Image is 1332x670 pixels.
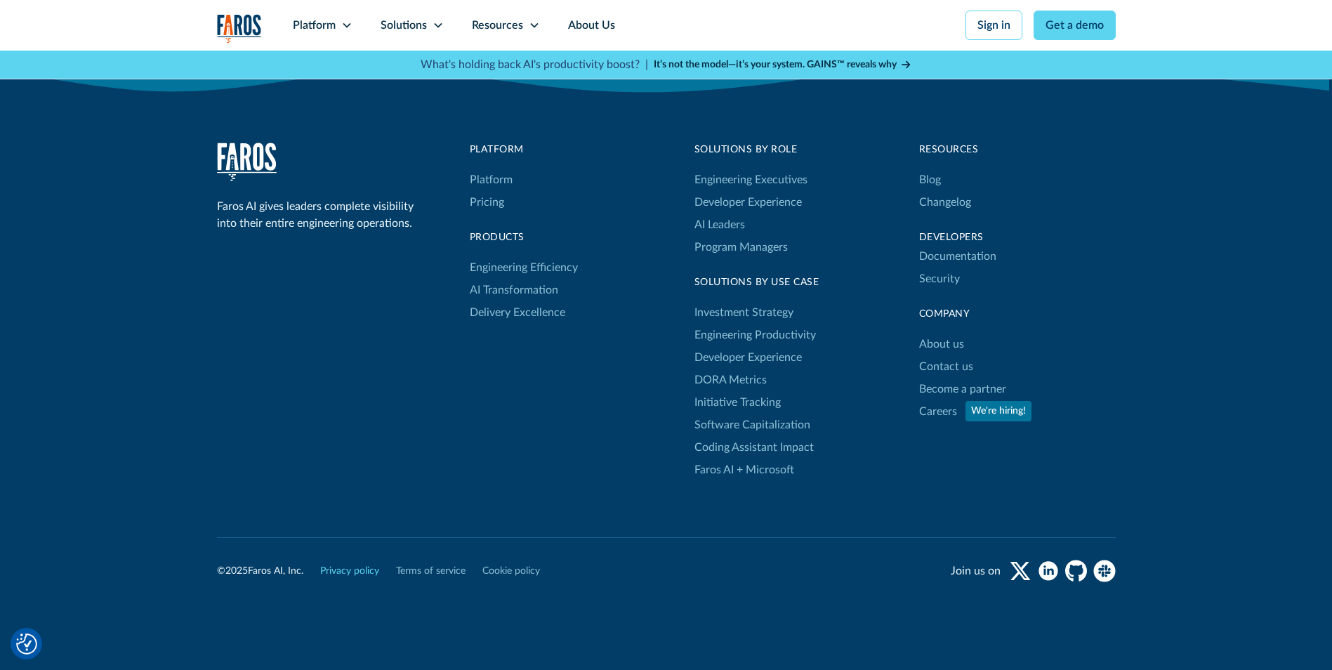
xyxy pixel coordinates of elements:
[320,564,379,579] a: Privacy policy
[694,236,807,258] a: Program Managers
[919,307,1116,322] div: Company
[694,191,802,214] a: Developer Experience
[381,17,427,34] div: Solutions
[16,633,37,655] button: Cookie Settings
[694,275,819,290] div: Solutions By Use Case
[470,143,578,157] div: Platform
[919,230,1116,245] div: Developers
[421,56,648,73] p: What's holding back AI's productivity boost? |
[919,355,973,378] a: Contact us
[217,564,303,579] div: © Faros AI, Inc.
[470,279,558,301] a: AI Transformation
[694,143,807,157] div: Solutions by Role
[654,60,897,70] strong: It’s not the model—it’s your system. GAINS™ reveals why
[470,230,578,245] div: products
[694,391,781,414] a: Initiative Tracking
[965,11,1022,40] a: Sign in
[919,333,964,355] a: About us
[919,143,1116,157] div: Resources
[694,414,810,436] a: Software Capitalization
[217,143,277,181] a: home
[919,400,957,423] a: Careers
[217,198,421,232] div: Faros AI gives leaders complete visibility into their entire engineering operations.
[472,17,523,34] div: Resources
[225,566,248,576] span: 2025
[470,191,504,214] a: Pricing
[217,143,277,181] img: Faros Logo White
[694,214,745,236] a: AI Leaders
[694,324,816,346] a: Engineering Productivity
[919,169,941,191] a: Blog
[16,633,37,655] img: Revisit consent button
[482,564,540,579] a: Cookie policy
[217,14,262,43] img: Logo of the analytics and reporting company Faros.
[293,17,336,34] div: Platform
[654,58,912,72] a: It’s not the model—it’s your system. GAINS™ reveals why
[951,563,1001,579] div: Join us on
[470,256,578,279] a: Engineering Efficiency
[1009,560,1031,582] a: twitter
[694,459,794,481] a: Faros AI + Microsoft
[1037,560,1060,582] a: linkedin
[694,301,793,324] a: Investment Strategy
[1034,11,1116,40] a: Get a demo
[694,436,814,459] a: Coding Assistant Impact
[919,191,971,214] a: Changelog
[1065,560,1088,582] a: github
[470,301,565,324] a: Delivery Excellence
[971,404,1026,419] div: We're hiring!
[694,346,802,369] a: Developer Experience
[919,245,996,268] a: Documentation
[694,169,807,191] a: Engineering Executives
[1093,560,1116,582] a: slack community
[470,169,513,191] a: Platform
[217,14,262,43] a: home
[694,369,767,391] a: DORA Metrics
[396,564,466,579] a: Terms of service
[919,268,960,290] a: Security
[919,378,1006,400] a: Become a partner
